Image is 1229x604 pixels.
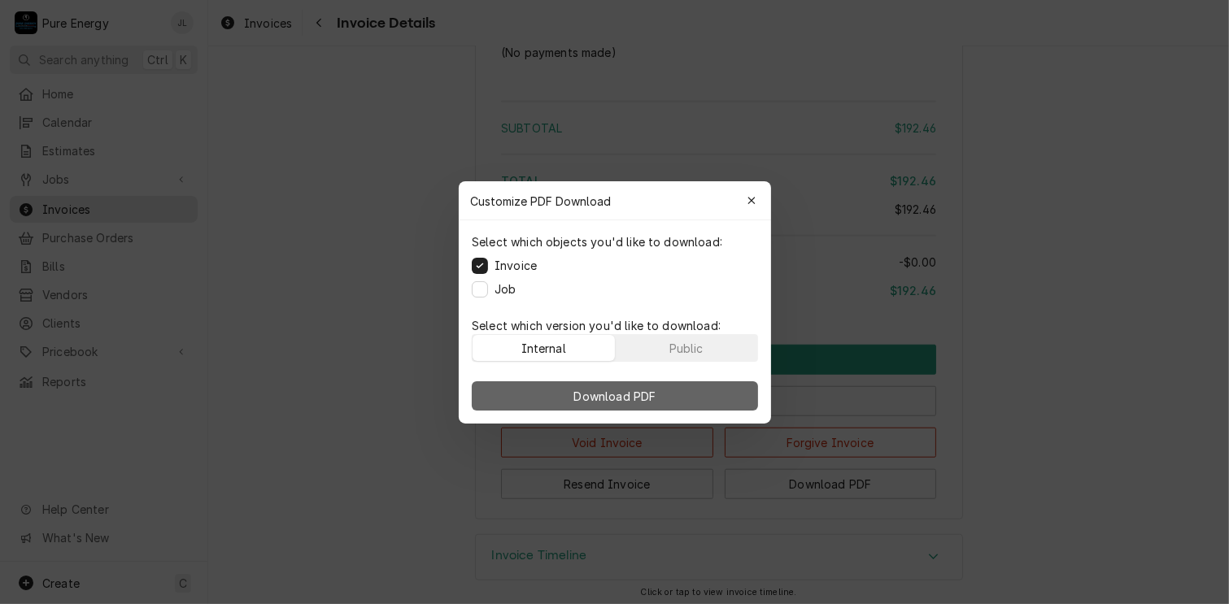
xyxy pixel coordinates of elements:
[495,257,537,274] label: Invoice
[472,317,758,334] p: Select which version you'd like to download:
[472,233,722,250] p: Select which objects you'd like to download:
[472,381,758,411] button: Download PDF
[459,181,771,220] div: Customize PDF Download
[495,280,516,298] label: Job
[669,339,703,356] div: Public
[521,339,565,356] div: Internal
[570,387,659,404] span: Download PDF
